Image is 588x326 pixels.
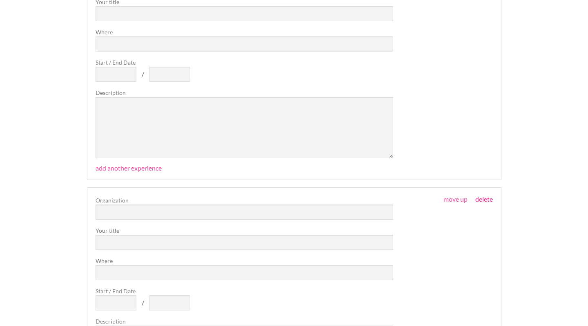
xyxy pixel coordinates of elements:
[96,226,394,235] label: Your title
[96,317,394,326] label: Description
[96,36,394,52] input: Where
[96,196,394,205] label: Organization
[443,195,468,203] a: move up
[96,88,394,97] label: Description
[96,287,394,295] label: Start / End Date
[96,265,394,280] input: Where
[96,58,394,67] label: Start / End Date
[96,97,394,158] textarea: Description
[96,6,394,21] input: Title
[96,235,394,250] input: Title
[96,205,394,220] input: Organization
[475,195,493,203] a: delete
[96,256,394,265] label: Where
[96,28,394,36] label: Where
[96,164,162,172] a: add another experience
[138,71,148,77] span: /
[138,299,148,306] span: /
